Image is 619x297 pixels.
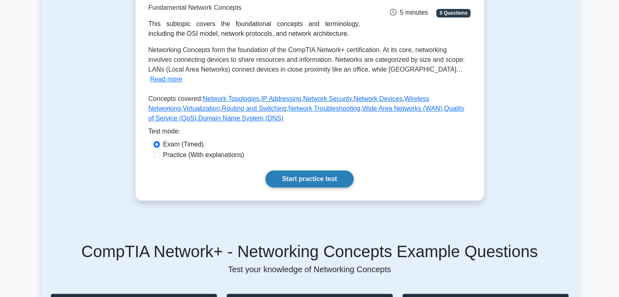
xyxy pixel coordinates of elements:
a: Domain Name System (DNS) [198,115,283,122]
a: Wide Area Networks (WAN) [362,105,442,112]
p: Test your knowledge of Networking Concepts [51,264,569,274]
a: Virtualization [183,105,220,112]
label: Exam (Timed) [163,140,204,149]
div: Test mode: [149,127,471,140]
p: Concepts covered: , , , , , , , , , , [149,94,471,127]
a: Start practice test [265,170,354,188]
a: Network Security [303,95,352,102]
span: 5 minutes [390,9,428,16]
a: IP Addressing [261,95,301,102]
a: Network Topologies [203,95,259,102]
span: 5 Questions [436,9,470,17]
a: Routing and Switching [222,105,287,112]
span: Networking Concepts form the foundation of the CompTIA Network+ certification. At its core, netwo... [149,46,465,73]
a: Network Troubleshooting [288,105,360,112]
button: Read more [150,74,182,84]
a: Network Devices [354,95,402,102]
label: Practice (With explanations) [163,150,244,160]
p: Fundamental Network Concepts [149,3,360,13]
div: This subtopic covers the foundational concepts and terminology, including the OSI model, network ... [149,19,360,39]
h5: CompTIA Network+ - Networking Concepts Example Questions [51,242,569,261]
